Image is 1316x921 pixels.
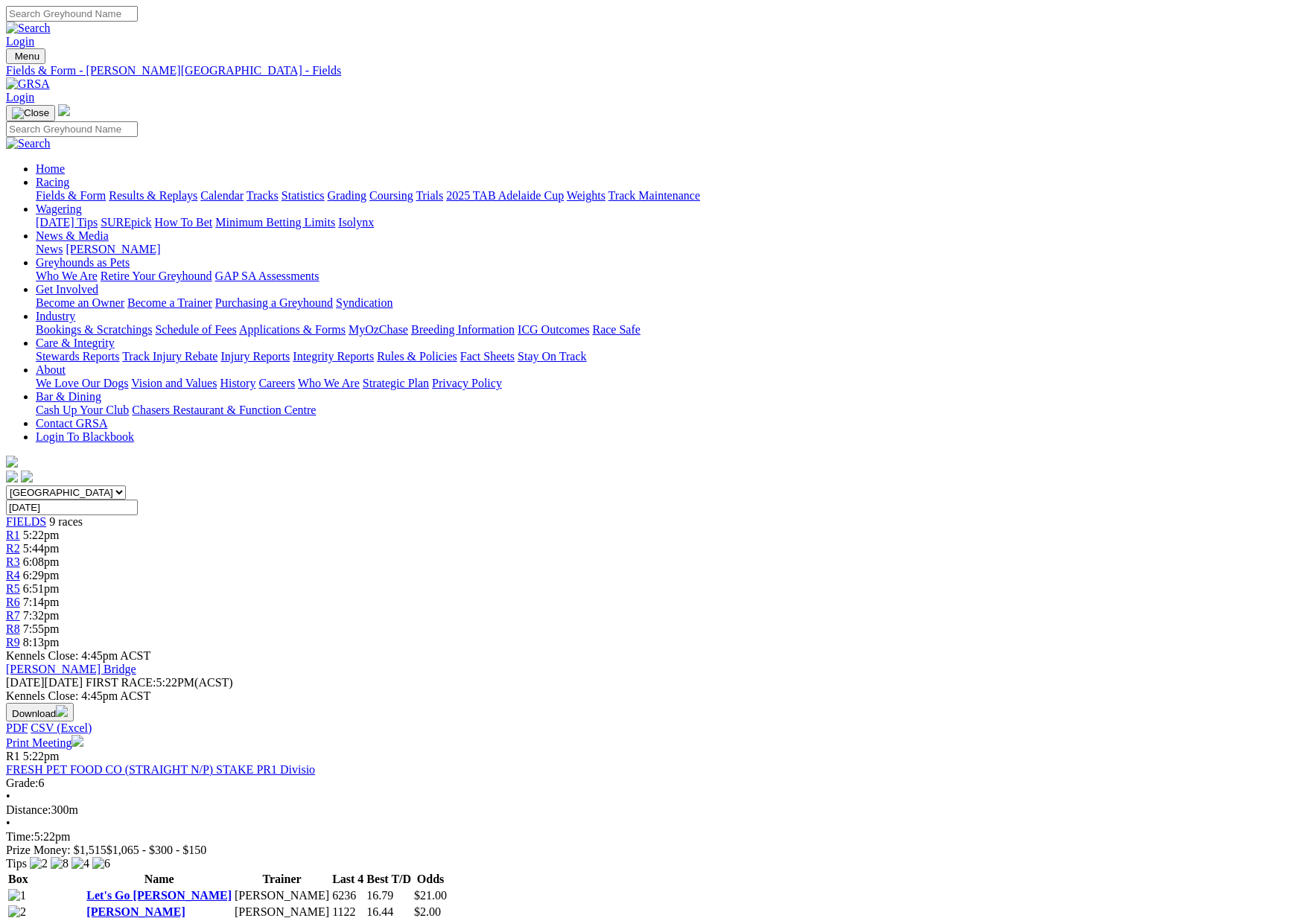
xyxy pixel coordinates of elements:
[338,216,374,229] a: Isolynx
[608,189,700,202] a: Track Maintenance
[6,663,136,675] a: [PERSON_NAME] Bridge
[36,270,98,282] a: Who We Are
[36,404,1310,417] div: Bar & Dining
[36,337,115,349] a: Care & Integrity
[366,905,412,920] td: 16.44
[6,35,34,48] a: Login
[6,515,46,528] span: FIELDS
[6,676,45,689] span: [DATE]
[6,676,83,689] span: [DATE]
[414,889,447,902] span: $21.00
[36,229,109,242] a: News & Media
[36,216,98,229] a: [DATE] Tips
[6,555,20,568] a: R3
[6,64,1310,77] div: Fields & Form - [PERSON_NAME][GEOGRAPHIC_DATA] - Fields
[36,203,82,215] a: Wagering
[132,404,316,416] a: Chasers Restaurant & Function Centre
[282,189,325,202] a: Statistics
[23,636,60,648] span: 8:13pm
[36,283,98,296] a: Get Involved
[86,676,233,689] span: 5:22PM(ACST)
[363,377,429,389] a: Strategic Plan
[331,888,364,903] td: 6236
[86,905,185,918] a: [PERSON_NAME]
[369,189,413,202] a: Coursing
[6,736,83,749] a: Print Meeting
[6,857,27,870] span: Tips
[49,515,83,528] span: 9 races
[293,350,374,363] a: Integrity Reports
[109,189,197,202] a: Results & Replays
[36,310,75,322] a: Industry
[6,6,138,22] input: Search
[6,596,20,608] span: R6
[122,350,217,363] a: Track Injury Rebate
[71,857,89,870] img: 4
[71,735,83,747] img: printer.svg
[6,721,28,734] a: PDF
[592,323,640,336] a: Race Safe
[328,189,366,202] a: Grading
[239,323,346,336] a: Applications & Forms
[6,844,1310,857] div: Prize Money: $1,515
[23,542,60,555] span: 5:44pm
[331,905,364,920] td: 1122
[56,705,68,717] img: download.svg
[31,721,92,734] a: CSV (Excel)
[36,216,1310,229] div: Wagering
[155,323,236,336] a: Schedule of Fees
[36,350,119,363] a: Stewards Reports
[6,622,20,635] a: R8
[298,377,360,389] a: Who We Are
[6,569,20,581] a: R4
[8,873,28,885] span: Box
[6,609,20,622] a: R7
[6,77,50,91] img: GRSA
[36,176,69,188] a: Racing
[6,456,18,468] img: logo-grsa-white.png
[6,689,1310,703] div: Kennels Close: 4:45pm ACST
[58,104,70,116] img: logo-grsa-white.png
[6,803,1310,817] div: 300m
[36,270,1310,283] div: Greyhounds as Pets
[36,404,129,416] a: Cash Up Your Club
[336,296,392,309] a: Syndication
[413,872,448,887] th: Odds
[234,872,330,887] th: Trainer
[36,363,66,376] a: About
[36,189,1310,203] div: Racing
[6,542,20,555] a: R2
[36,350,1310,363] div: Care & Integrity
[6,703,74,721] button: Download
[366,888,412,903] td: 16.79
[36,296,1310,310] div: Get Involved
[86,889,232,902] a: Let's Go [PERSON_NAME]
[411,323,515,336] a: Breeding Information
[247,189,279,202] a: Tracks
[6,817,10,829] span: •
[432,377,502,389] a: Privacy Policy
[36,243,63,255] a: News
[6,582,20,595] a: R5
[6,830,34,843] span: Time:
[258,377,295,389] a: Careers
[6,500,138,515] input: Select date
[6,721,1310,735] div: Download
[6,636,20,648] a: R9
[36,417,107,430] a: Contact GRSA
[23,529,60,541] span: 5:22pm
[6,777,1310,790] div: 6
[23,609,60,622] span: 7:32pm
[107,844,207,856] span: $1,065 - $300 - $150
[6,121,138,137] input: Search
[23,569,60,581] span: 6:29pm
[6,529,20,541] a: R1
[215,216,335,229] a: Minimum Betting Limits
[36,162,65,175] a: Home
[200,189,244,202] a: Calendar
[460,350,515,363] a: Fact Sheets
[220,377,255,389] a: History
